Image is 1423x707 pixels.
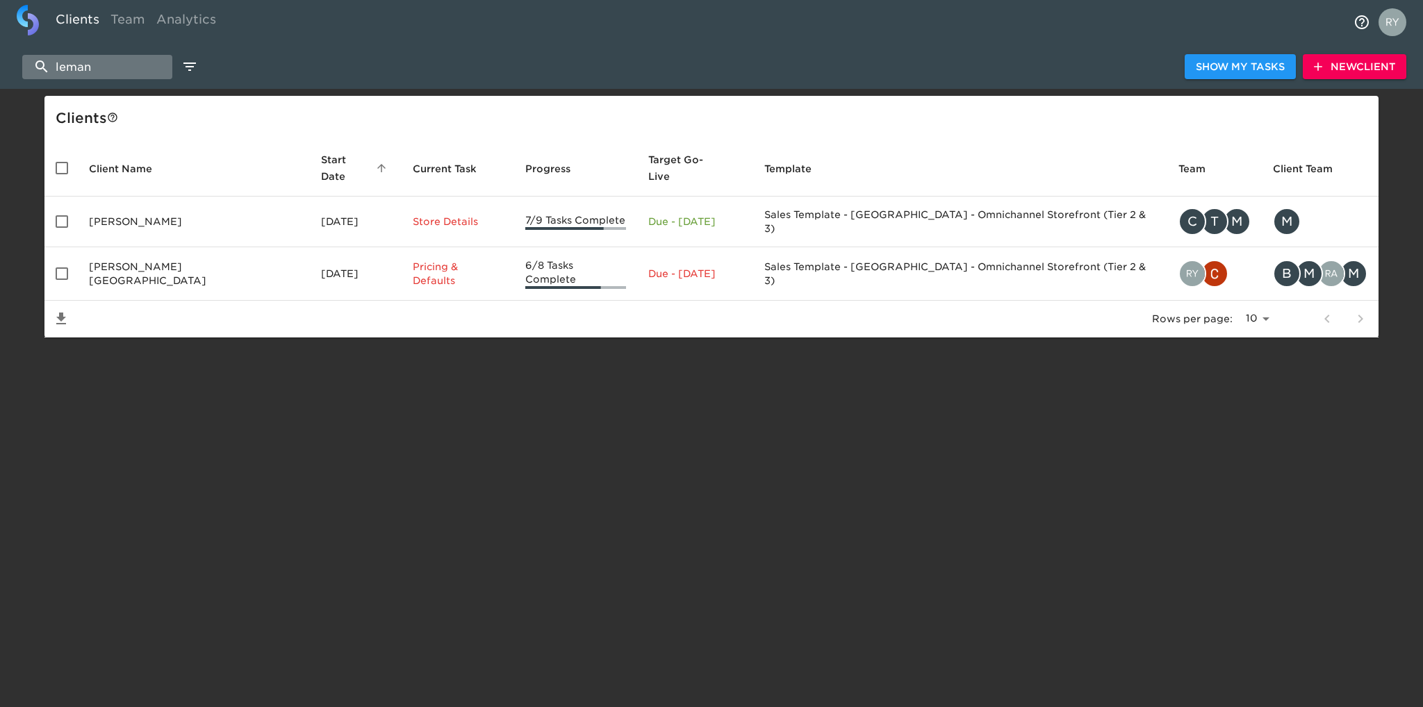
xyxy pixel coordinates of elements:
td: 6/8 Tasks Complete [514,247,637,301]
span: Client Team [1273,160,1351,177]
span: Show My Tasks [1196,58,1285,76]
button: Save List [44,302,78,335]
div: ryan.dale@roadster.com, christopher.mccarthy@roadster.com [1178,260,1251,288]
div: T [1201,208,1228,235]
button: notifications [1345,6,1379,39]
div: M [1340,260,1367,288]
img: logo [17,5,39,35]
td: Sales Template - [GEOGRAPHIC_DATA] - Omnichannel Storefront (Tier 2 & 3) [753,247,1167,301]
div: B [1273,260,1301,288]
span: Progress [525,160,589,177]
td: Sales Template - [GEOGRAPHIC_DATA] - Omnichannel Storefront (Tier 2 & 3) [753,197,1167,247]
div: courtney.branch@roadster.com, teddy.turner@roadster.com, mike.crothers@roadster.com [1178,208,1251,235]
p: Store Details [413,215,502,228]
img: Profile [1379,8,1406,36]
a: Team [105,5,151,39]
img: rahul.joshi@cdk.com [1319,261,1344,286]
p: Due - [DATE] [648,215,742,228]
p: Rows per page: [1152,312,1233,326]
svg: This is a list of all of your clients and clients shared with you [107,112,118,123]
span: Team [1178,160,1224,177]
td: 7/9 Tasks Complete [514,197,637,247]
span: Current Task [413,160,495,177]
img: ryan.dale@roadster.com [1180,261,1205,286]
td: [DATE] [310,197,402,247]
div: C [1178,208,1206,235]
select: rows per page [1238,308,1274,329]
span: New Client [1314,58,1395,76]
td: [PERSON_NAME][GEOGRAPHIC_DATA] [78,247,310,301]
input: search [22,55,172,79]
a: Analytics [151,5,222,39]
table: enhanced table [44,140,1379,338]
div: Client s [56,107,1373,129]
div: M [1295,260,1323,288]
div: M [1223,208,1251,235]
p: Due - [DATE] [648,267,742,281]
div: brushton@samleman.com, mleman@lemanauto.com, rahul.joshi@cdk.com, mleman@samleman.com [1273,260,1367,288]
span: Calculated based on the start date and the duration of all Tasks contained in this Hub. [648,151,724,185]
img: christopher.mccarthy@roadster.com [1202,261,1227,286]
span: Client Name [89,160,170,177]
button: Show My Tasks [1185,54,1296,80]
a: Clients [50,5,105,39]
div: M [1273,208,1301,235]
div: mleman@lemanauto.com [1273,208,1367,235]
button: edit [178,55,201,78]
td: [DATE] [310,247,402,301]
td: [PERSON_NAME] [78,197,310,247]
button: NewClient [1303,54,1406,80]
span: This is the next Task in this Hub that should be completed [413,160,477,177]
p: Pricing & Defaults [413,260,502,288]
span: Template [764,160,830,177]
span: Start Date [321,151,391,185]
span: Target Go-Live [648,151,742,185]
